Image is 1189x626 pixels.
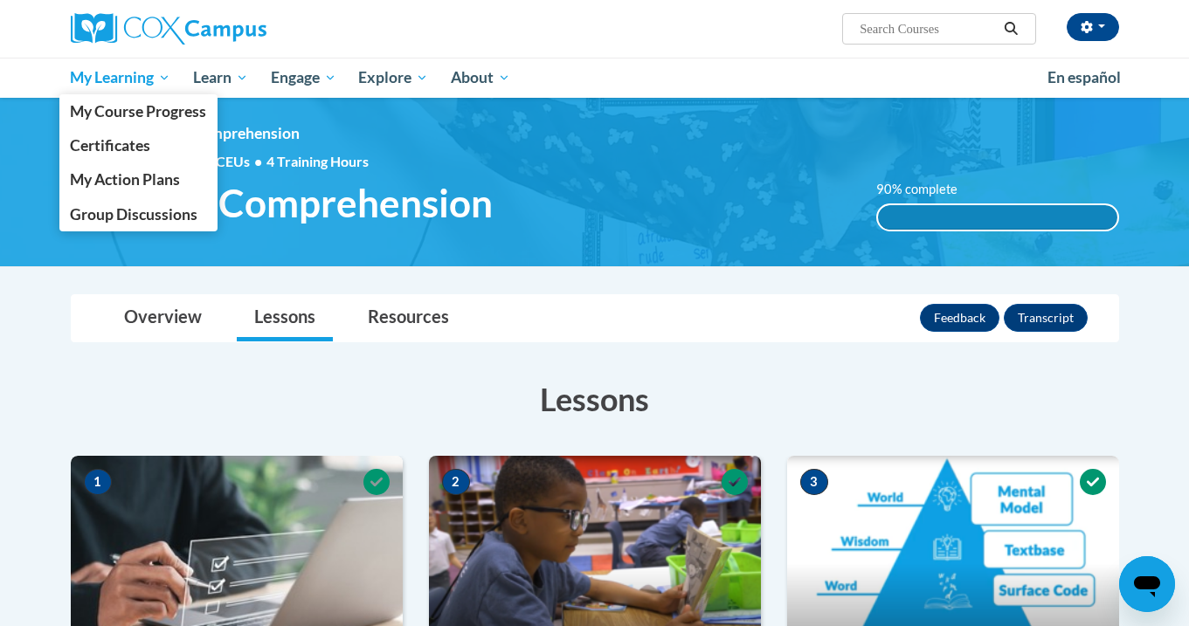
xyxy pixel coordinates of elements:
span: • [254,153,262,169]
span: 3 [800,469,828,495]
button: Feedback [920,304,999,332]
a: Group Discussions [59,197,218,231]
div: Main menu [45,58,1145,98]
a: About [439,58,522,98]
span: My Course Progress [70,102,206,120]
a: Lessons [237,295,333,341]
span: 2 [442,469,470,495]
span: My Learning [70,67,170,88]
button: Account Settings [1067,13,1119,41]
img: Cox Campus [71,13,266,45]
span: Certificates [70,136,150,155]
span: Learn [193,67,248,88]
a: My Action Plans [59,162,218,196]
span: 1 [84,469,112,495]
span: Group Discussions [70,205,197,224]
button: Search [998,18,1024,39]
a: Resources [350,295,467,341]
a: My Learning [59,58,183,98]
input: Search Courses [858,18,998,39]
a: En español [1036,59,1132,96]
span: Explore [358,67,428,88]
span: 4 Training Hours [266,153,369,169]
div: 100% [878,205,1117,230]
span: 0.40 CEUs [186,152,266,171]
span: My Action Plans [70,170,180,189]
span: Engage [271,67,336,88]
button: Transcript [1004,304,1088,332]
span: En español [1047,68,1121,86]
label: 90% complete [876,180,977,199]
a: Explore [347,58,439,98]
a: Certificates [59,128,218,162]
a: Engage [259,58,348,98]
span: About [451,67,510,88]
a: Learn [182,58,259,98]
a: My Course Progress [59,94,218,128]
iframe: Button to launch messaging window [1119,556,1175,612]
h3: Lessons [71,377,1119,421]
a: Overview [107,295,219,341]
span: Reading Comprehension [71,180,493,226]
a: Cox Campus [71,13,403,45]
